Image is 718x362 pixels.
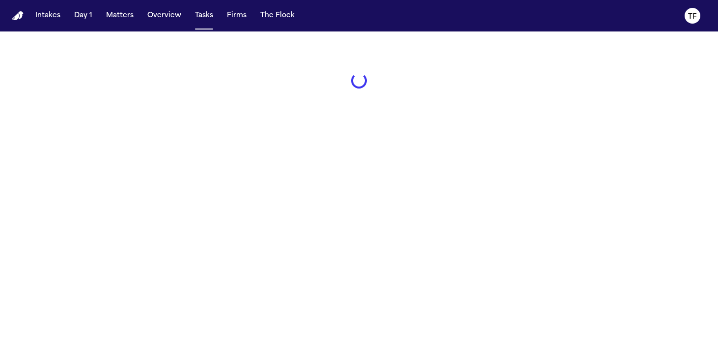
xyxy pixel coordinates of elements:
button: Overview [143,7,185,25]
button: Firms [223,7,250,25]
img: Finch Logo [12,11,24,21]
button: Intakes [31,7,64,25]
button: The Flock [256,7,299,25]
a: Home [12,11,24,21]
text: TF [688,13,697,20]
button: Matters [102,7,138,25]
button: Tasks [191,7,217,25]
button: Day 1 [70,7,96,25]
